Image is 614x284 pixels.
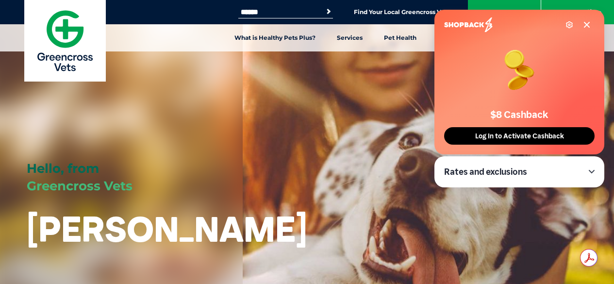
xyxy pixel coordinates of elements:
a: Pet Health [373,24,427,51]
a: What is Healthy Pets Plus? [224,24,326,51]
a: Services [326,24,373,51]
span: Greencross Vets [27,178,133,194]
a: Find Your Local Greencross Vet [354,8,447,16]
button: Search [324,7,333,17]
a: Pet Articles [427,24,484,51]
span: Hello, from [27,161,99,176]
h1: [PERSON_NAME] [27,210,307,248]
